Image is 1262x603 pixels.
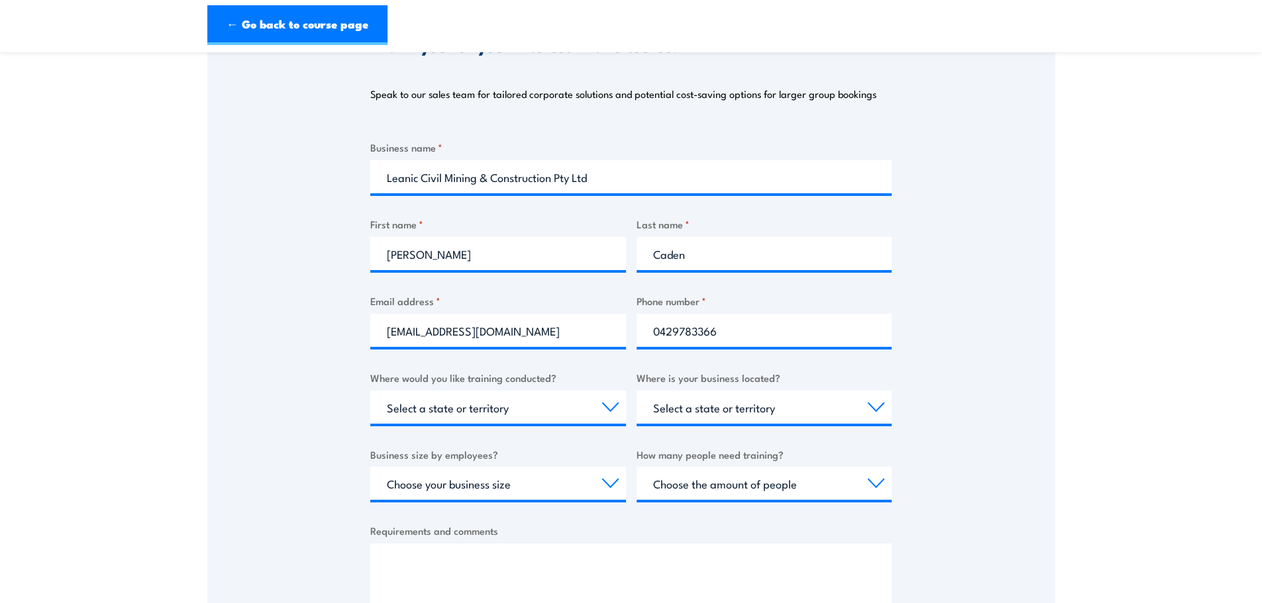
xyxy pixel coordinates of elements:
[370,293,626,308] label: Email address
[370,447,626,462] label: Business size by employees?
[370,370,626,385] label: Where would you like training conducted?
[370,38,677,54] h3: Thank you for your interest in this course.
[370,140,892,155] label: Business name
[637,447,892,462] label: How many people need training?
[637,216,892,232] label: Last name
[637,370,892,385] label: Where is your business located?
[370,87,876,101] p: Speak to our sales team for tailored corporate solutions and potential cost-saving options for la...
[370,216,626,232] label: First name
[207,5,388,45] a: ← Go back to course page
[370,523,892,538] label: Requirements and comments
[637,293,892,308] label: Phone number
